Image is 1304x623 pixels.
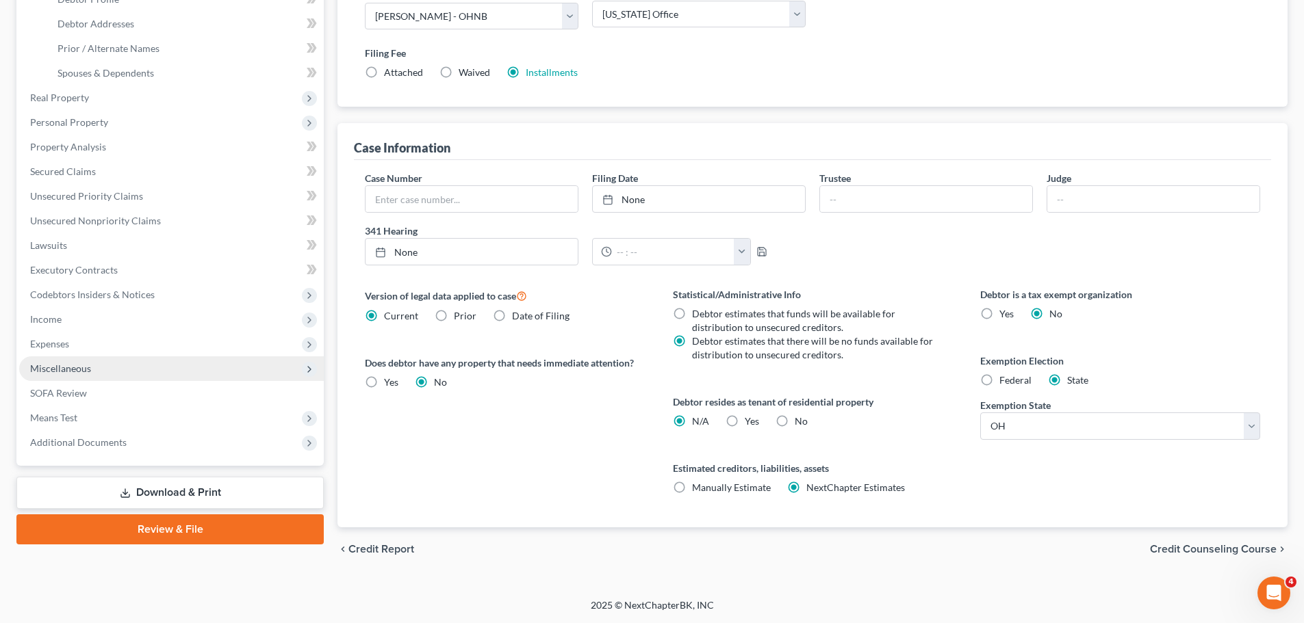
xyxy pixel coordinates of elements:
label: Judge [1047,171,1071,185]
label: Does debtor have any property that needs immediate attention? [365,356,645,370]
a: Review & File [16,514,324,544]
a: Spouses & Dependents [47,61,324,85]
button: Credit Counseling Course chevron_right [1150,544,1288,555]
a: Installments [526,66,578,78]
span: Yes [384,376,398,388]
span: Current [384,310,418,321]
span: Secured Claims [30,165,96,177]
label: Debtor is a tax exempt organization [980,287,1260,302]
div: Case Information [354,140,450,156]
a: SOFA Review [19,381,324,406]
span: Date of Filing [512,310,570,321]
label: Filing Fee [365,46,1260,60]
input: -- [820,186,1032,212]
a: Unsecured Priority Claims [19,184,324,209]
span: Spouses & Dependents [57,67,154,79]
span: No [434,376,447,388]
input: Enter case number... [366,186,578,212]
span: Debtor estimates that funds will be available for distribution to unsecured creditors. [692,308,895,333]
span: Income [30,313,62,325]
a: Lawsuits [19,233,324,258]
span: Yes [999,308,1014,319]
span: Expenses [30,338,69,349]
a: Executory Contracts [19,258,324,282]
a: Download & Print [16,477,324,509]
span: Real Property [30,92,89,103]
span: Personal Property [30,116,108,128]
span: 4 [1286,576,1296,587]
span: Property Analysis [30,141,106,153]
i: chevron_left [337,544,348,555]
span: NextChapter Estimates [806,481,905,493]
span: Means Test [30,412,77,423]
span: Yes [745,415,759,427]
span: Debtor estimates that there will be no funds available for distribution to unsecured creditors. [692,335,933,360]
input: -- : -- [612,239,734,265]
span: Credit Report [348,544,414,555]
a: Prior / Alternate Names [47,36,324,61]
a: Property Analysis [19,135,324,159]
span: No [795,415,808,427]
span: Prior [454,310,476,321]
span: N/A [692,415,709,427]
span: Unsecured Priority Claims [30,190,143,202]
label: Exemption Election [980,354,1260,368]
span: Federal [999,374,1032,386]
i: chevron_right [1277,544,1288,555]
label: Trustee [819,171,851,185]
span: Miscellaneous [30,362,91,374]
label: Exemption State [980,398,1051,412]
span: Executory Contracts [30,264,118,276]
span: Lawsuits [30,239,67,251]
label: Statistical/Administrative Info [673,287,953,302]
a: None [593,186,805,212]
span: Debtor Addresses [57,18,134,29]
a: Debtor Addresses [47,12,324,36]
a: Unsecured Nonpriority Claims [19,209,324,233]
button: chevron_left Credit Report [337,544,414,555]
div: 2025 © NextChapterBK, INC [262,598,1043,623]
label: Version of legal data applied to case [365,287,645,304]
label: Filing Date [592,171,638,185]
a: None [366,239,578,265]
span: Codebtors Insiders & Notices [30,289,155,300]
input: -- [1047,186,1260,212]
label: Debtor resides as tenant of residential property [673,395,953,409]
label: Estimated creditors, liabilities, assets [673,461,953,475]
span: State [1067,374,1088,386]
span: SOFA Review [30,387,87,399]
label: 341 Hearing [358,224,813,238]
label: Case Number [365,171,422,185]
span: Waived [459,66,490,78]
span: No [1049,308,1062,319]
span: Unsecured Nonpriority Claims [30,215,161,226]
span: Prior / Alternate Names [57,42,159,54]
span: Credit Counseling Course [1150,544,1277,555]
span: Additional Documents [30,436,127,448]
span: Manually Estimate [692,481,771,493]
iframe: Intercom live chat [1257,576,1290,609]
span: Attached [384,66,423,78]
a: Secured Claims [19,159,324,184]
